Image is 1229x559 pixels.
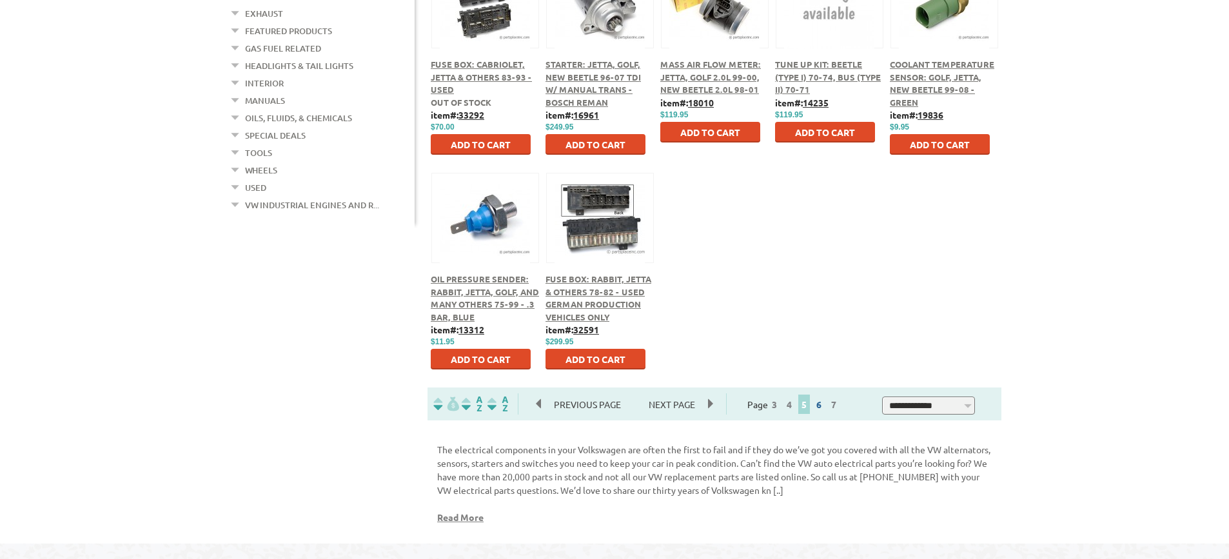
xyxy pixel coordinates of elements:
[546,273,651,322] a: Fuse Box: Rabbit, Jetta & Others 78-82 - USED German Production Vehicles Only
[245,57,353,74] a: Headlights & Tail Lights
[433,397,459,411] img: filterpricelow.svg
[546,337,573,346] span: $299.95
[775,97,829,108] b: item#:
[431,337,455,346] span: $11.95
[245,144,272,161] a: Tools
[245,75,284,92] a: Interior
[783,398,795,410] a: 4
[431,59,532,95] a: Fuse Box: Cabriolet, Jetta & Others 83-93 - Used
[437,443,992,497] p: The electrical components in your Volkswagen are often the first to fail and if they do we’ve got...
[636,395,708,414] span: Next Page
[451,353,511,365] span: Add to Cart
[437,511,484,523] a: Read More
[245,197,379,213] a: VW Industrial Engines and R...
[546,324,599,335] b: item#:
[660,59,761,95] a: Mass Air Flow Meter: Jetta, Golf 2.0L 99-00, New Beetle 2.0L 98-01
[536,398,636,410] a: Previous Page
[660,97,714,108] b: item#:
[828,398,840,410] a: 7
[688,97,714,108] u: 18010
[813,398,825,410] a: 6
[890,109,943,121] b: item#:
[573,109,599,121] u: 16961
[451,139,511,150] span: Add to Cart
[546,109,599,121] b: item#:
[660,122,760,142] button: Add to Cart
[431,349,531,369] button: Add to Cart
[431,273,539,322] a: Oil Pressure Sender: Rabbit, Jetta, Golf, and Many Others 75-99 - .3 Bar, Blue
[431,97,491,108] span: Out of stock
[459,397,485,411] img: Sort by Headline
[431,109,484,121] b: item#:
[680,126,740,138] span: Add to Cart
[565,353,625,365] span: Add to Cart
[245,179,266,196] a: Used
[795,126,855,138] span: Add to Cart
[546,123,573,132] span: $249.95
[803,97,829,108] u: 14235
[918,109,943,121] u: 19836
[546,349,645,369] button: Add to Cart
[798,395,810,414] span: 5
[245,40,321,57] a: Gas Fuel Related
[245,162,277,179] a: Wheels
[431,123,455,132] span: $70.00
[245,5,283,22] a: Exhaust
[458,109,484,121] u: 33292
[769,398,780,410] a: 3
[910,139,970,150] span: Add to Cart
[546,134,645,155] button: Add to Cart
[546,59,641,108] a: Starter: Jetta, Golf, New Beetle 96-07 TDI w/ Manual Trans - Bosch Reman
[245,92,285,109] a: Manuals
[431,134,531,155] button: Add to Cart
[573,324,599,335] u: 32591
[890,59,994,108] a: Coolant Temperature Sensor: Golf, Jetta, New Beetle 99-08 - Green
[775,122,875,142] button: Add to Cart
[541,395,634,414] span: Previous Page
[636,398,708,410] a: Next Page
[485,397,511,411] img: Sort by Sales Rank
[431,324,484,335] b: item#:
[890,123,909,132] span: $9.95
[726,393,861,415] div: Page
[890,134,990,155] button: Add to Cart
[245,127,306,144] a: Special Deals
[458,324,484,335] u: 13312
[245,23,332,39] a: Featured Products
[775,110,803,119] span: $119.95
[660,110,688,119] span: $119.95
[565,139,625,150] span: Add to Cart
[775,59,881,95] a: Tune Up Kit: Beetle (Type I) 70-74, Bus (Type II) 70-71
[245,110,352,126] a: Oils, Fluids, & Chemicals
